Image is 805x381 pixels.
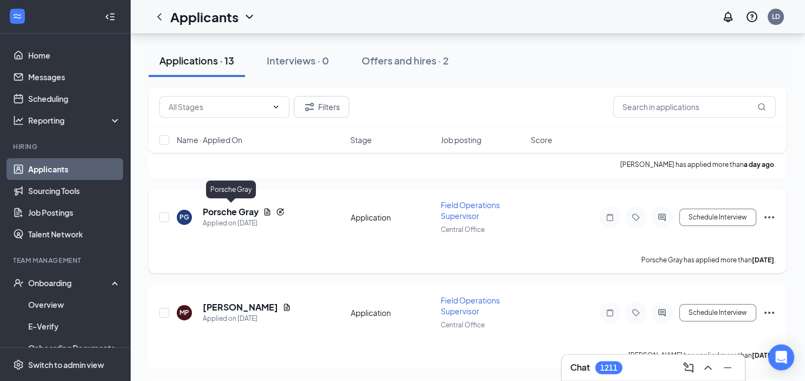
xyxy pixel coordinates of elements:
[105,11,115,22] svg: Collapse
[629,308,642,317] svg: Tag
[243,10,256,23] svg: ChevronDown
[629,213,642,222] svg: Tag
[13,359,24,370] svg: Settings
[28,223,121,245] a: Talent Network
[655,308,668,317] svg: ActiveChat
[570,361,590,373] h3: Chat
[628,351,776,360] p: [PERSON_NAME] has applied more than .
[603,308,616,317] svg: Note
[745,10,758,23] svg: QuestionInfo
[613,96,776,118] input: Search in applications
[203,301,278,313] h5: [PERSON_NAME]
[203,206,259,218] h5: Porsche Gray
[13,142,119,151] div: Hiring
[272,102,280,111] svg: ChevronDown
[28,277,112,288] div: Onboarding
[179,308,189,317] div: MP
[282,303,291,312] svg: Document
[763,211,776,224] svg: Ellipses
[744,160,774,169] b: a day ago
[28,337,121,359] a: Onboarding Documents
[441,225,485,234] span: Central Office
[13,115,24,126] svg: Analysis
[28,88,121,109] a: Scheduling
[719,359,736,376] button: Minimize
[303,100,316,113] svg: Filter
[206,180,256,198] div: Porsche Gray
[680,359,697,376] button: ComposeMessage
[679,304,756,321] button: Schedule Interview
[294,96,349,118] button: Filter Filters
[351,212,434,223] div: Application
[679,209,756,226] button: Schedule Interview
[159,54,234,67] div: Applications · 13
[350,134,372,145] span: Stage
[170,8,239,26] h1: Applicants
[28,202,121,223] a: Job Postings
[177,134,242,145] span: Name · Applied On
[620,160,776,169] p: [PERSON_NAME] has applied more than .
[28,44,121,66] a: Home
[757,102,766,111] svg: MagnifyingGlass
[28,158,121,180] a: Applicants
[351,307,434,318] div: Application
[641,255,776,264] p: Porsche Gray has applied more than .
[752,351,774,359] b: [DATE]
[179,212,189,222] div: PG
[441,321,485,329] span: Central Office
[655,213,668,222] svg: ActiveChat
[603,213,616,222] svg: Note
[28,315,121,337] a: E-Verify
[13,277,24,288] svg: UserCheck
[153,10,166,23] svg: ChevronLeft
[28,180,121,202] a: Sourcing Tools
[203,218,285,229] div: Applied on [DATE]
[441,134,481,145] span: Job posting
[28,359,104,370] div: Switch to admin view
[722,10,735,23] svg: Notifications
[362,54,449,67] div: Offers and hires · 2
[441,200,500,221] span: Field Operations Supervisor
[763,306,776,319] svg: Ellipses
[169,101,267,113] input: All Stages
[267,54,329,67] div: Interviews · 0
[276,208,285,216] svg: Reapply
[772,12,780,21] div: LD
[28,294,121,315] a: Overview
[701,361,714,374] svg: ChevronUp
[699,359,717,376] button: ChevronUp
[721,361,734,374] svg: Minimize
[28,115,121,126] div: Reporting
[28,66,121,88] a: Messages
[13,256,119,265] div: Team Management
[768,344,794,370] div: Open Intercom Messenger
[752,256,774,264] b: [DATE]
[600,363,617,372] div: 1211
[441,295,500,316] span: Field Operations Supervisor
[531,134,552,145] span: Score
[12,11,23,22] svg: WorkstreamLogo
[203,313,291,324] div: Applied on [DATE]
[263,208,272,216] svg: Document
[682,361,695,374] svg: ComposeMessage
